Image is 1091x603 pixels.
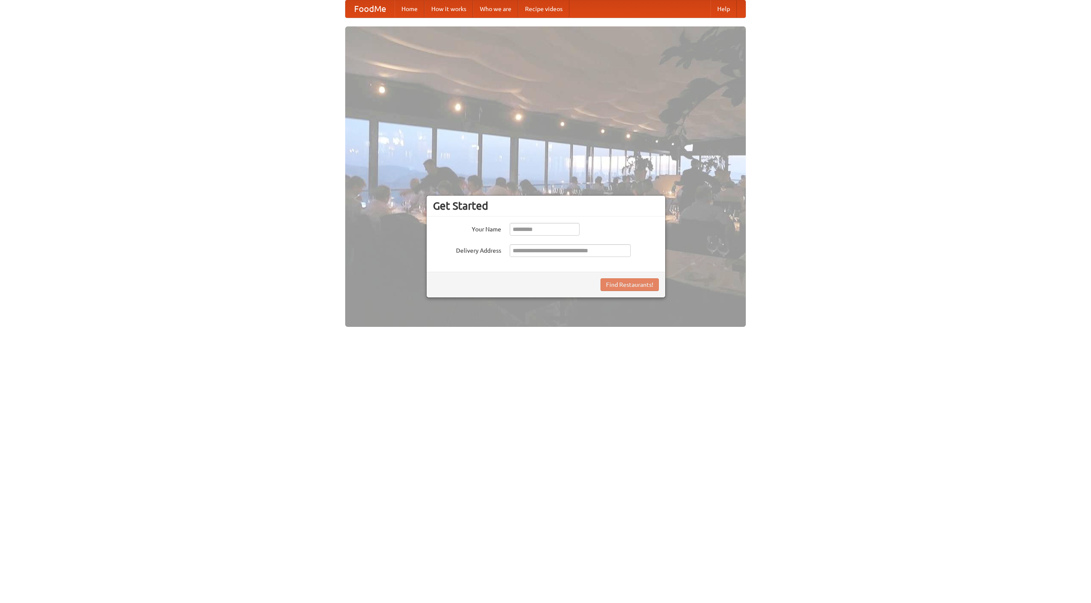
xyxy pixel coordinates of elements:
label: Delivery Address [433,244,501,255]
a: Help [710,0,737,17]
a: Home [395,0,424,17]
a: Who we are [473,0,518,17]
label: Your Name [433,223,501,234]
h3: Get Started [433,199,659,212]
a: Recipe videos [518,0,569,17]
a: FoodMe [346,0,395,17]
a: How it works [424,0,473,17]
button: Find Restaurants! [600,278,659,291]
